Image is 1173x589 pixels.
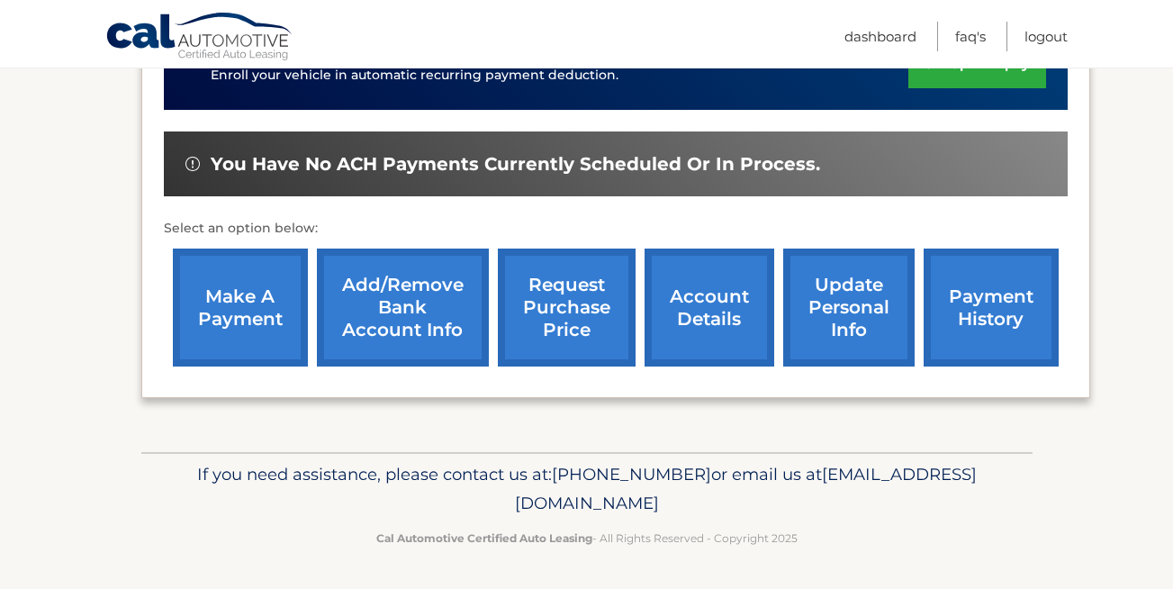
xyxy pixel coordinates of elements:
p: If you need assistance, please contact us at: or email us at [153,460,1021,518]
strong: Cal Automotive Certified Auto Leasing [376,531,592,545]
a: Logout [1024,22,1068,51]
a: Cal Automotive [105,12,294,64]
img: alert-white.svg [185,157,200,171]
p: - All Rights Reserved - Copyright 2025 [153,529,1021,548]
a: FAQ's [955,22,986,51]
a: account details [645,249,774,367]
span: [PHONE_NUMBER] [552,464,711,485]
a: Add/Remove bank account info [317,249,489,367]
a: update personal info [783,249,915,367]
a: payment history [924,249,1059,367]
a: Dashboard [844,22,916,51]
p: Select an option below: [164,218,1068,240]
a: request purchase price [498,249,636,367]
span: [EMAIL_ADDRESS][DOMAIN_NAME] [515,464,977,513]
a: make a payment [173,249,308,367]
span: You have no ACH payments currently scheduled or in process. [211,153,820,176]
p: Enroll your vehicle in automatic recurring payment deduction. [211,66,909,86]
